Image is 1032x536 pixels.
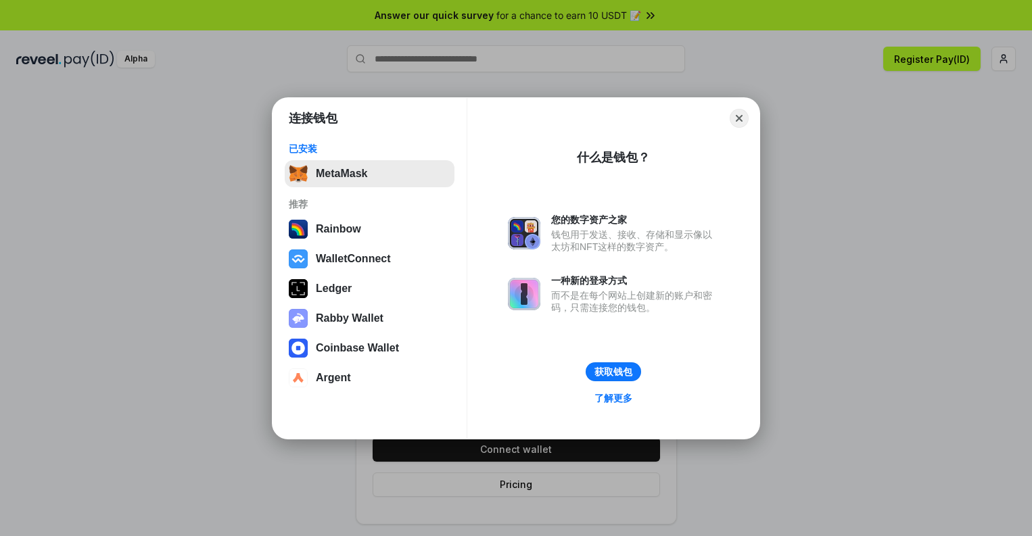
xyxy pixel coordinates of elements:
div: 您的数字资产之家 [551,214,719,226]
button: MetaMask [285,160,454,187]
a: 了解更多 [586,389,640,407]
button: Coinbase Wallet [285,335,454,362]
div: 获取钱包 [594,366,632,378]
button: Rainbow [285,216,454,243]
img: svg+xml,%3Csvg%20width%3D%2228%22%20height%3D%2228%22%20viewBox%3D%220%200%2028%2028%22%20fill%3D... [289,368,308,387]
img: svg+xml,%3Csvg%20xmlns%3D%22http%3A%2F%2Fwww.w3.org%2F2000%2Fsvg%22%20fill%3D%22none%22%20viewBox... [289,309,308,328]
div: 一种新的登录方式 [551,274,719,287]
h1: 连接钱包 [289,110,337,126]
img: svg+xml,%3Csvg%20fill%3D%22none%22%20height%3D%2233%22%20viewBox%3D%220%200%2035%2033%22%20width%... [289,164,308,183]
div: 什么是钱包？ [577,149,650,166]
div: 了解更多 [594,392,632,404]
div: 钱包用于发送、接收、存储和显示像以太坊和NFT这样的数字资产。 [551,228,719,253]
button: WalletConnect [285,245,454,272]
button: Ledger [285,275,454,302]
div: Rabby Wallet [316,312,383,324]
button: Argent [285,364,454,391]
div: MetaMask [316,168,367,180]
div: 已安装 [289,143,450,155]
img: svg+xml,%3Csvg%20xmlns%3D%22http%3A%2F%2Fwww.w3.org%2F2000%2Fsvg%22%20fill%3D%22none%22%20viewBox... [508,278,540,310]
div: Coinbase Wallet [316,342,399,354]
img: svg+xml,%3Csvg%20width%3D%2228%22%20height%3D%2228%22%20viewBox%3D%220%200%2028%2028%22%20fill%3D... [289,339,308,358]
img: svg+xml,%3Csvg%20xmlns%3D%22http%3A%2F%2Fwww.w3.org%2F2000%2Fsvg%22%20width%3D%2228%22%20height%3... [289,279,308,298]
div: Rainbow [316,223,361,235]
button: Close [730,109,749,128]
button: Rabby Wallet [285,305,454,332]
img: svg+xml,%3Csvg%20width%3D%22120%22%20height%3D%22120%22%20viewBox%3D%220%200%20120%20120%22%20fil... [289,220,308,239]
div: Ledger [316,283,352,295]
div: Argent [316,372,351,384]
div: WalletConnect [316,253,391,265]
div: 而不是在每个网站上创建新的账户和密码，只需连接您的钱包。 [551,289,719,314]
div: 推荐 [289,198,450,210]
img: svg+xml,%3Csvg%20width%3D%2228%22%20height%3D%2228%22%20viewBox%3D%220%200%2028%2028%22%20fill%3D... [289,249,308,268]
img: svg+xml,%3Csvg%20xmlns%3D%22http%3A%2F%2Fwww.w3.org%2F2000%2Fsvg%22%20fill%3D%22none%22%20viewBox... [508,217,540,249]
button: 获取钱包 [586,362,641,381]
